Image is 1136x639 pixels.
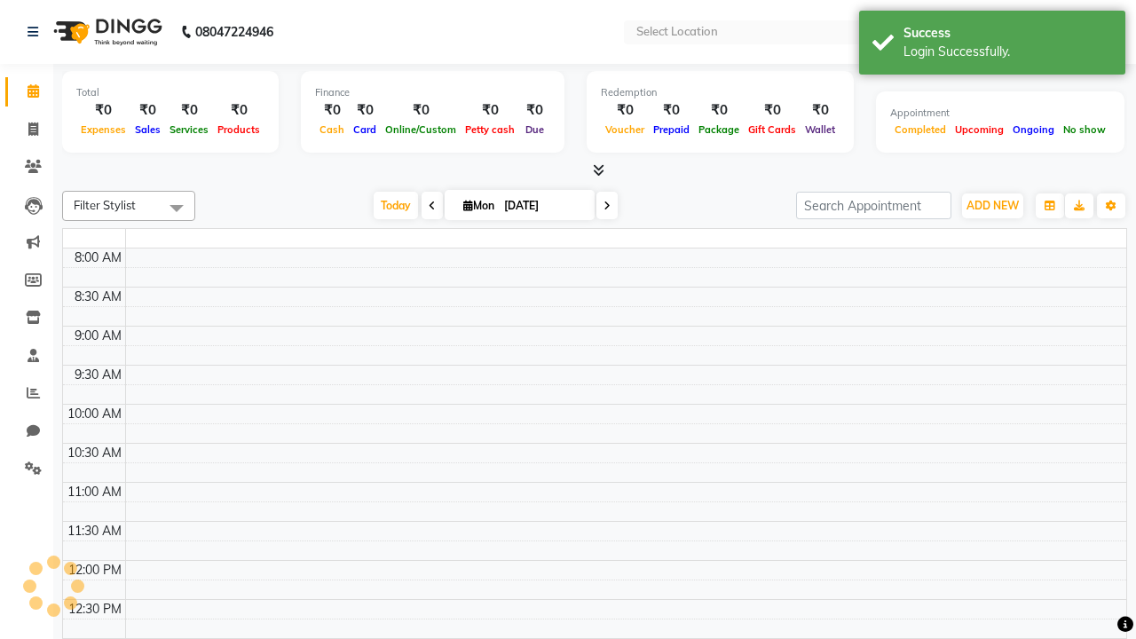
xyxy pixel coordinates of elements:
[962,193,1023,218] button: ADD NEW
[636,23,718,41] div: Select Location
[601,123,649,136] span: Voucher
[213,123,264,136] span: Products
[521,123,548,136] span: Due
[1008,123,1059,136] span: Ongoing
[519,100,550,121] div: ₹0
[195,7,273,57] b: 08047224946
[76,123,130,136] span: Expenses
[64,483,125,501] div: 11:00 AM
[45,7,167,57] img: logo
[381,100,461,121] div: ₹0
[890,123,951,136] span: Completed
[76,85,264,100] div: Total
[165,100,213,121] div: ₹0
[71,366,125,384] div: 9:30 AM
[315,100,349,121] div: ₹0
[71,327,125,345] div: 9:00 AM
[744,123,801,136] span: Gift Cards
[315,123,349,136] span: Cash
[459,199,499,212] span: Mon
[461,100,519,121] div: ₹0
[74,198,136,212] span: Filter Stylist
[903,24,1112,43] div: Success
[64,444,125,462] div: 10:30 AM
[130,123,165,136] span: Sales
[1059,123,1110,136] span: No show
[65,600,125,619] div: 12:30 PM
[903,43,1112,61] div: Login Successfully.
[315,85,550,100] div: Finance
[71,248,125,267] div: 8:00 AM
[65,561,125,580] div: 12:00 PM
[64,405,125,423] div: 10:00 AM
[349,100,381,121] div: ₹0
[76,100,130,121] div: ₹0
[349,123,381,136] span: Card
[381,123,461,136] span: Online/Custom
[71,288,125,306] div: 8:30 AM
[461,123,519,136] span: Petty cash
[649,123,694,136] span: Prepaid
[694,100,744,121] div: ₹0
[213,100,264,121] div: ₹0
[801,123,840,136] span: Wallet
[601,85,840,100] div: Redemption
[951,123,1008,136] span: Upcoming
[601,100,649,121] div: ₹0
[649,100,694,121] div: ₹0
[130,100,165,121] div: ₹0
[374,192,418,219] span: Today
[165,123,213,136] span: Services
[744,100,801,121] div: ₹0
[64,522,125,540] div: 11:30 AM
[890,106,1110,121] div: Appointment
[801,100,840,121] div: ₹0
[796,192,951,219] input: Search Appointment
[694,123,744,136] span: Package
[966,199,1019,212] span: ADD NEW
[499,193,588,219] input: 2025-09-01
